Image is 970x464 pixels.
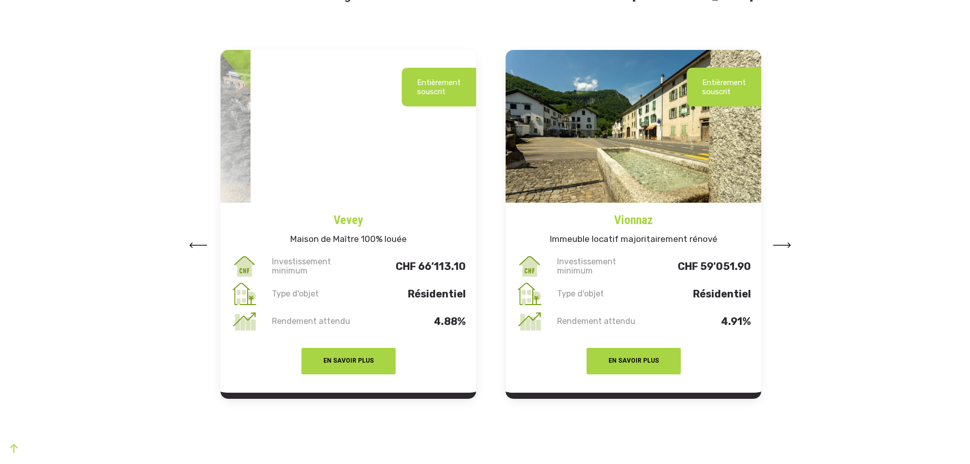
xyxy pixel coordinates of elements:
button: EN SAVOIR PLUS [301,348,396,374]
p: Entièrement souscrit [417,78,461,96]
p: CHF 66’113.10 [368,262,466,271]
iframe: Chat Widget [919,415,970,464]
img: rendement [516,308,543,335]
img: arrow-left [189,242,207,248]
p: Résidentiel [653,289,751,298]
p: Entièrement souscrit [702,78,746,96]
img: type [231,280,258,308]
a: Vevey [220,203,476,229]
h5: Maison de Maître 100% louée [220,229,476,253]
img: invest_min [516,253,543,280]
p: 4.91% [653,317,751,326]
p: Investissement minimum [270,257,368,276]
img: invest_min [231,253,258,280]
a: EN SAVOIR PLUS [587,353,681,365]
p: Rendement attendu [555,317,653,326]
p: Investissement minimum [555,257,653,276]
img: rendement [231,308,258,335]
p: CHF 59'051.90 [653,262,751,271]
h5: Immeuble locatif majoritairement rénové [506,229,761,253]
p: Type d'objet [555,289,653,298]
img: vionaaz-property [506,50,761,203]
a: EN SAVOIR PLUS [301,353,396,365]
p: 4.88% [368,317,466,326]
p: Type d'objet [270,289,368,298]
div: Widget de chat [919,415,970,464]
img: arrow-left [773,242,791,248]
a: Vionnaz [506,203,761,229]
button: EN SAVOIR PLUS [587,348,681,374]
p: Résidentiel [368,289,466,298]
img: type [516,280,543,308]
p: Rendement attendu [270,317,368,326]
